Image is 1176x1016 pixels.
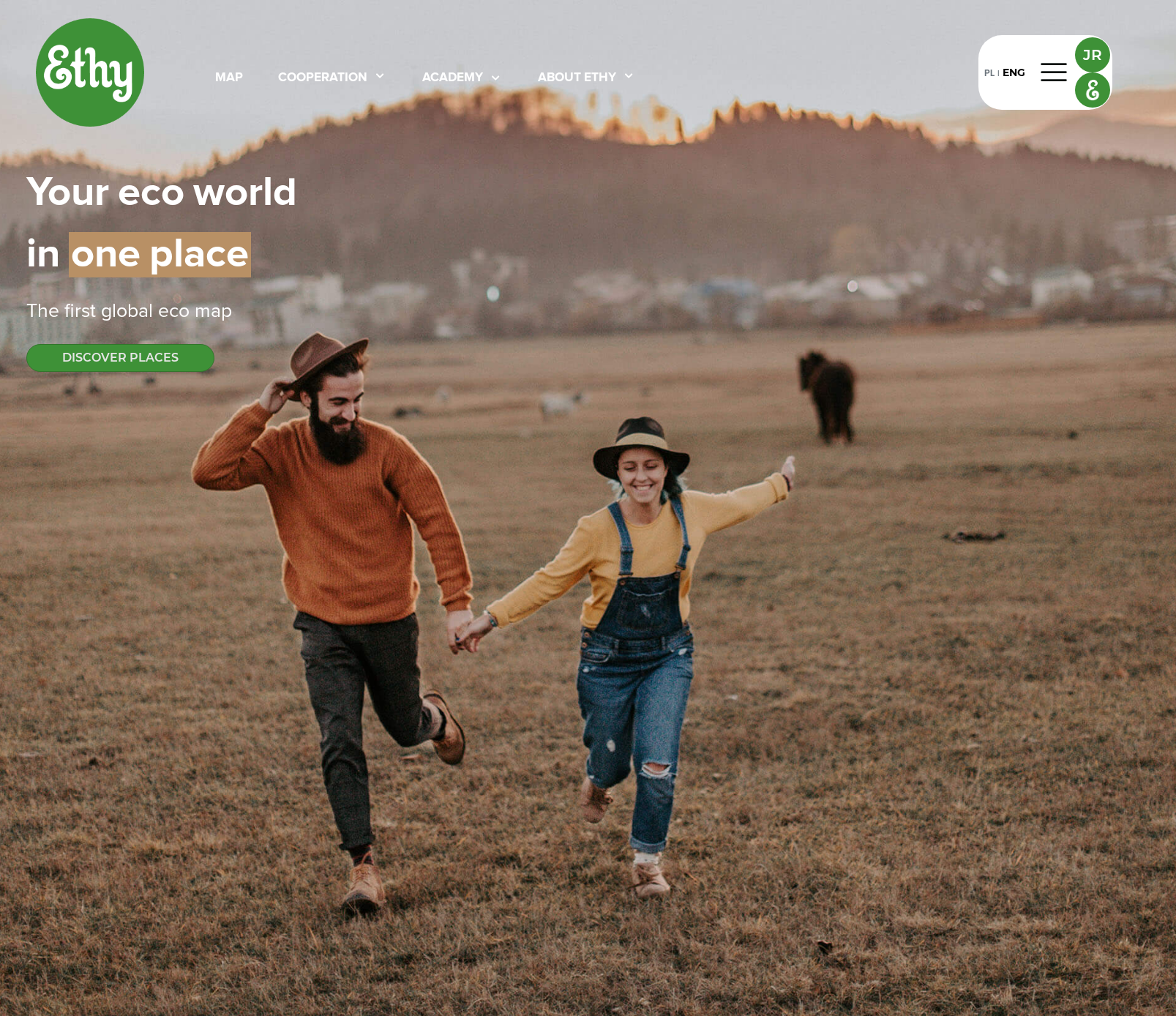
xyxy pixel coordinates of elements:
div: The first global eco map [26,297,1150,326]
div: academy [422,69,483,88]
div: ENG [1003,65,1025,81]
span: | [141,232,149,277]
span: | [60,234,69,275]
span: in [26,234,60,275]
button: JR [1075,37,1110,72]
span: | [184,173,193,214]
div: cooperation [278,69,367,88]
span: eco [118,173,184,214]
span: world [193,173,297,214]
span: one [69,232,141,277]
span: place [149,232,251,277]
span: | [109,173,118,214]
div: | [995,67,1003,81]
img: logo_e.png [1076,73,1109,107]
span: Your [26,173,109,214]
div: map [215,69,243,88]
img: ethy-logo [35,18,145,127]
div: About ethy [538,69,616,88]
button: DISCOVER PLACES [26,344,214,372]
div: PL [984,64,995,81]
